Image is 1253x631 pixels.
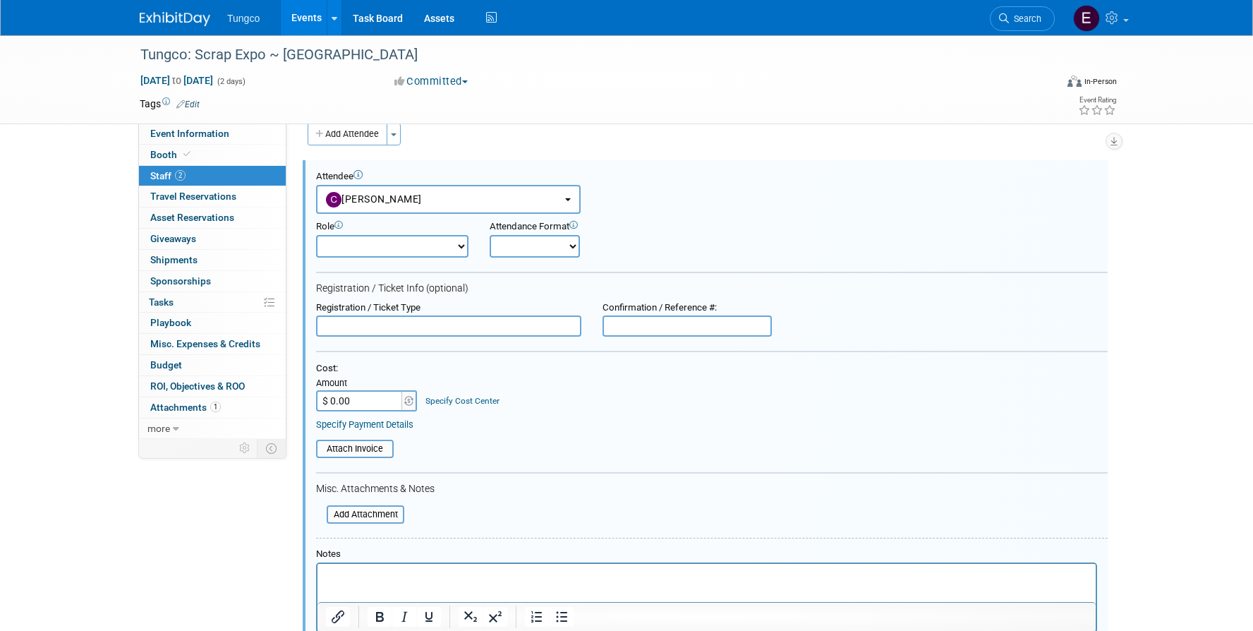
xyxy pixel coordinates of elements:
span: Search [1009,13,1041,24]
span: to [170,75,183,86]
div: Attendee [316,171,1108,183]
div: Cost: [316,363,1108,375]
div: Confirmation / Reference #: [603,302,772,314]
div: Role [316,221,468,233]
span: Staff [150,170,186,181]
span: Sponsorships [150,275,211,287]
button: Bold [368,607,392,627]
span: 1 [210,402,221,412]
span: Misc. Expenses & Credits [150,338,260,349]
a: Specify Payment Details [316,419,413,430]
span: [PERSON_NAME] [326,193,422,205]
button: Superscript [483,607,507,627]
div: Notes [316,548,1097,560]
a: Budget [139,355,286,375]
span: ROI, Objectives & ROO [150,380,245,392]
button: Add Attendee [308,123,387,145]
a: more [139,419,286,439]
span: Booth [150,149,193,160]
div: Attendance Format [490,221,672,233]
img: Format-Inperson.png [1067,76,1082,87]
div: In-Person [1084,76,1117,87]
img: ExhibitDay [140,12,210,26]
div: Tungco: Scrap Expo ~ [GEOGRAPHIC_DATA] [135,42,1034,68]
span: Budget [150,359,182,371]
a: Playbook [139,313,286,333]
a: Staff2 [139,166,286,186]
img: eddie beeny [1073,5,1100,32]
a: Shipments [139,250,286,270]
span: [DATE] [DATE] [140,74,214,87]
span: Shipments [150,254,198,265]
button: Insert/edit link [326,607,350,627]
a: ROI, Objectives & ROO [139,376,286,397]
a: Search [990,6,1055,31]
a: Tasks [139,292,286,313]
span: Event Information [150,128,229,139]
span: Tasks [149,296,174,308]
button: [PERSON_NAME] [316,185,581,214]
div: Amount [316,378,418,390]
button: Bullet list [550,607,574,627]
span: more [147,423,170,434]
a: Booth [139,145,286,165]
div: Event Rating [1078,97,1116,104]
div: Misc. Attachments & Notes [316,483,1108,495]
div: Event Format [971,73,1117,95]
a: Edit [176,100,200,109]
a: Misc. Expenses & Credits [139,334,286,354]
a: Giveaways [139,229,286,249]
span: Travel Reservations [150,191,236,202]
button: Numbered list [525,607,549,627]
td: Toggle Event Tabs [258,439,286,457]
a: Asset Reservations [139,208,286,228]
a: Sponsorships [139,271,286,292]
a: Specify Cost Center [425,396,500,406]
span: Giveaways [150,233,196,244]
td: Personalize Event Tab Strip [233,439,258,457]
button: Committed [389,74,473,89]
span: Asset Reservations [150,212,234,223]
i: Booth reservation complete [183,150,190,158]
td: Tags [140,97,200,111]
span: 2 [175,170,186,181]
span: Playbook [150,317,191,328]
button: Subscript [459,607,483,627]
button: Underline [417,607,441,627]
a: Travel Reservations [139,186,286,207]
iframe: Rich Text Area [317,564,1096,625]
a: Attachments1 [139,397,286,418]
div: Registration / Ticket Type [316,302,581,314]
button: Italic [392,607,416,627]
span: Tungco [227,13,260,24]
span: (2 days) [216,77,246,86]
div: Registration / Ticket Info (optional) [316,282,1108,295]
span: Attachments [150,402,221,413]
a: Event Information [139,124,286,144]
